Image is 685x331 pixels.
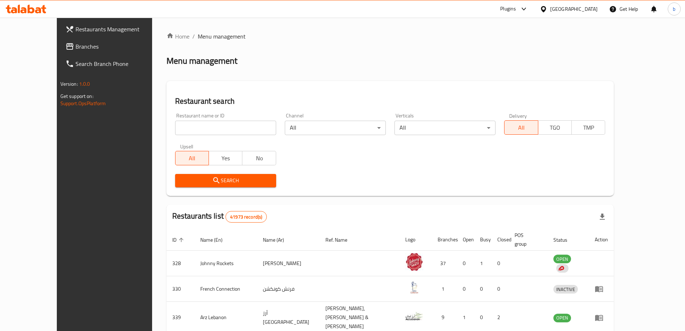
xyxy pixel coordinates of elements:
th: Action [589,229,614,251]
span: Search Branch Phone [76,59,165,68]
th: Closed [492,229,509,251]
span: INACTIVE [553,285,578,294]
th: Logo [399,229,432,251]
td: French Connection [195,276,257,302]
h2: Restaurant search [175,96,606,107]
label: Upsell [180,144,193,149]
img: Arz Lebanon [405,307,423,325]
button: Yes [209,151,242,165]
span: POS group [515,231,539,248]
span: Yes [212,153,239,164]
th: Branches [432,229,457,251]
td: 1 [432,276,457,302]
div: Total records count [225,211,267,223]
span: Name (Ar) [263,236,293,244]
div: All [285,121,386,135]
label: Delivery [509,113,527,118]
span: OPEN [553,314,571,322]
td: 37 [432,251,457,276]
a: Restaurants Management [60,21,171,38]
td: Johnny Rockets [195,251,257,276]
div: Indicates that the vendor menu management has been moved to DH Catalog service [556,264,568,273]
span: ID [172,236,186,244]
td: 0 [457,251,474,276]
td: 0 [492,276,509,302]
span: OPEN [553,255,571,263]
div: Menu [595,285,608,293]
span: Status [553,236,577,244]
span: All [507,122,535,133]
span: TGO [541,122,569,133]
span: Search [181,176,270,185]
li: / [192,32,195,41]
a: Support.OpsPlatform [60,99,106,108]
span: 1.0.0 [79,79,90,89]
input: Search for restaurant name or ID.. [175,121,276,135]
button: All [175,151,209,165]
button: TGO [538,120,572,135]
td: 1 [474,251,492,276]
div: [GEOGRAPHIC_DATA] [550,5,598,13]
button: All [504,120,538,135]
h2: Restaurants list [172,211,267,223]
a: Home [166,32,189,41]
span: Ref. Name [325,236,357,244]
span: 41973 record(s) [226,214,266,220]
img: delivery hero logo [558,265,564,272]
button: TMP [571,120,605,135]
button: No [242,151,276,165]
span: Get support on: [60,91,93,101]
img: Johnny Rockets [405,253,423,271]
span: Version: [60,79,78,89]
td: فرنش كونكشن [257,276,320,302]
span: No [245,153,273,164]
span: Menu management [198,32,246,41]
td: [PERSON_NAME] [257,251,320,276]
div: OPEN [553,255,571,263]
a: Branches [60,38,171,55]
td: 330 [166,276,195,302]
div: All [394,121,496,135]
nav: breadcrumb [166,32,614,41]
th: Busy [474,229,492,251]
td: 328 [166,251,195,276]
span: All [178,153,206,164]
td: 0 [457,276,474,302]
span: Restaurants Management [76,25,165,33]
div: Menu [595,313,608,322]
a: Search Branch Phone [60,55,171,72]
th: Open [457,229,474,251]
span: Branches [76,42,165,51]
button: Search [175,174,276,187]
span: b [673,5,675,13]
td: 0 [492,251,509,276]
span: TMP [575,122,602,133]
td: 0 [474,276,492,302]
span: Name (En) [200,236,232,244]
img: French Connection [405,278,423,296]
h2: Menu management [166,55,237,67]
div: Plugins [500,5,516,13]
div: Export file [594,208,611,225]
